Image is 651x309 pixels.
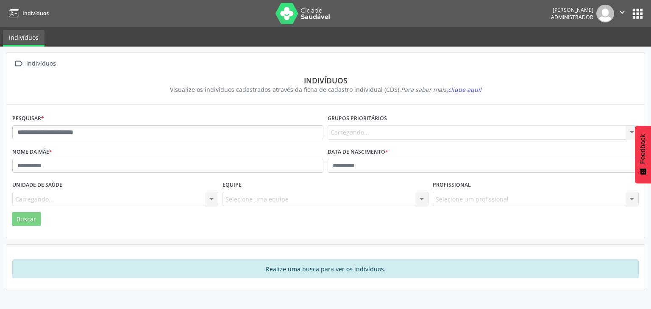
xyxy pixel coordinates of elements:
label: Nome da mãe [12,146,52,159]
i:  [618,8,627,17]
div: [PERSON_NAME] [551,6,593,14]
span: Feedback [639,134,647,164]
img: img [596,5,614,22]
button:  [614,5,630,22]
a:  Indivíduos [12,58,57,70]
div: Indivíduos [25,58,57,70]
span: Indivíduos [22,10,49,17]
label: Equipe [223,179,242,192]
i:  [12,58,25,70]
label: Grupos prioritários [328,112,387,125]
button: Feedback - Mostrar pesquisa [635,126,651,183]
div: Indivíduos [18,76,633,85]
label: Profissional [433,179,471,192]
div: Realize uma busca para ver os indivíduos. [12,259,639,278]
button: apps [630,6,645,21]
button: Buscar [12,212,41,226]
label: Data de nascimento [328,146,388,159]
span: Administrador [551,14,593,21]
div: Visualize os indivíduos cadastrados através da ficha de cadastro individual (CDS). [18,85,633,94]
label: Pesquisar [12,112,44,125]
a: Indivíduos [6,6,49,20]
span: clique aqui! [448,86,481,94]
label: Unidade de saúde [12,179,62,192]
i: Para saber mais, [401,86,481,94]
a: Indivíduos [3,30,45,47]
